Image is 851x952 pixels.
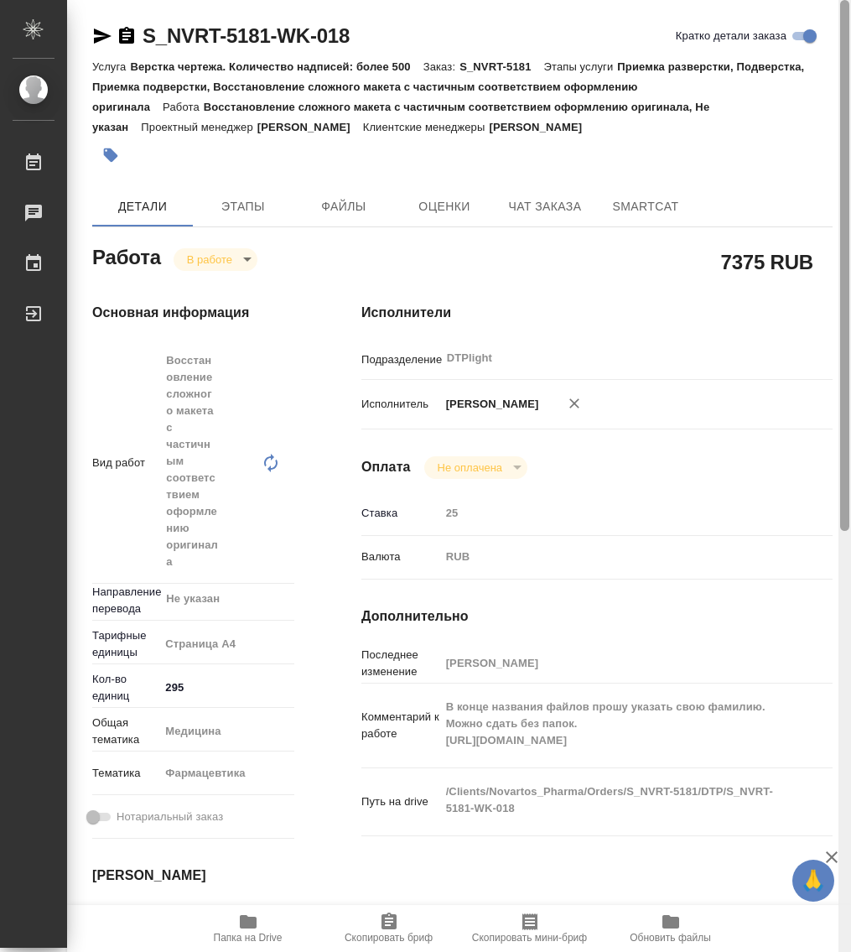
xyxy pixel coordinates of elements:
p: Направление перевода [92,584,159,617]
h4: [PERSON_NAME] [92,866,294,886]
p: S_NVRT-5181 [459,60,543,73]
button: Добавить тэг [92,137,129,174]
p: Проектный менеджер [141,121,257,133]
span: 🙏 [799,863,828,898]
p: Комментарий к работе [361,709,440,742]
p: Верстка чертежа. Количество надписей: более 500 [130,60,423,73]
input: Пустое поле [440,651,794,675]
p: Заказ: [423,60,459,73]
p: Подразделение [361,351,440,368]
p: Исполнитель [361,396,440,413]
p: [PERSON_NAME] [440,396,539,413]
div: В работе [174,248,257,271]
span: Нотариальный заказ [117,809,223,825]
p: Приемка разверстки, Подверстка, Приемка подверстки, Восстановление сложного макета с частичным со... [92,60,804,113]
div: Фармацевтика [159,759,311,788]
div: Страница А4 [159,630,311,658]
p: [PERSON_NAME] [257,121,363,133]
p: Кол-во единиц [92,671,159,705]
p: Услуга [92,60,130,73]
button: 🙏 [792,860,834,902]
button: Скопировать ссылку [117,26,137,46]
button: Скопировать ссылку для ЯМессенджера [92,26,112,46]
button: В работе [182,252,237,267]
h4: Основная информация [92,303,294,323]
span: Скопировать бриф [345,932,433,944]
span: Скопировать мини-бриф [472,932,587,944]
p: Вид работ [92,455,159,471]
div: RUB [440,543,794,571]
p: Этапы услуги [544,60,618,73]
h2: Работа [92,241,161,271]
span: Файлы [304,196,384,217]
span: Папка на Drive [214,932,283,944]
button: Не оплачена [433,460,507,475]
input: ✎ Введи что-нибудь [159,675,294,700]
p: Работа [163,101,204,113]
p: Путь на drive [361,793,440,810]
div: Медицина [159,717,311,746]
button: Скопировать мини-бриф [459,905,600,952]
button: Скопировать бриф [319,905,459,952]
span: Обновить файлы [630,932,711,944]
a: S_NVRT-5181-WK-018 [143,24,350,47]
span: Оценки [404,196,485,217]
p: Последнее изменение [361,647,440,680]
span: Кратко детали заказа [676,28,786,44]
p: Общая тематика [92,715,159,748]
span: Чат заказа [505,196,585,217]
input: Пустое поле [440,501,794,525]
button: Удалить исполнителя [556,385,593,422]
p: [PERSON_NAME] [489,121,594,133]
textarea: /Clients/Novartos_Pharma/Orders/S_NVRT-5181/DTP/S_NVRT-5181-WK-018 [440,778,794,823]
p: Клиентские менеджеры [363,121,490,133]
span: Этапы [203,196,283,217]
h4: Исполнители [361,303,833,323]
div: В работе [424,456,527,479]
button: Обновить файлы [600,905,741,952]
p: Тарифные единицы [92,627,159,661]
p: Тематика [92,765,159,782]
button: Папка на Drive [178,905,319,952]
h2: 7375 RUB [721,247,813,276]
span: Детали [102,196,183,217]
textarea: В конце названия файлов прошу указать свою фамилию. Можно сдать без папок. [URL][DOMAIN_NAME] [440,693,794,755]
p: Ставка [361,505,440,522]
p: Валюта [361,549,440,565]
span: SmartCat [605,196,686,217]
p: Восстановление сложного макета с частичным соответствием оформлению оригинала, Не указан [92,101,709,133]
h4: Оплата [361,457,411,477]
h4: Дополнительно [361,606,833,627]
